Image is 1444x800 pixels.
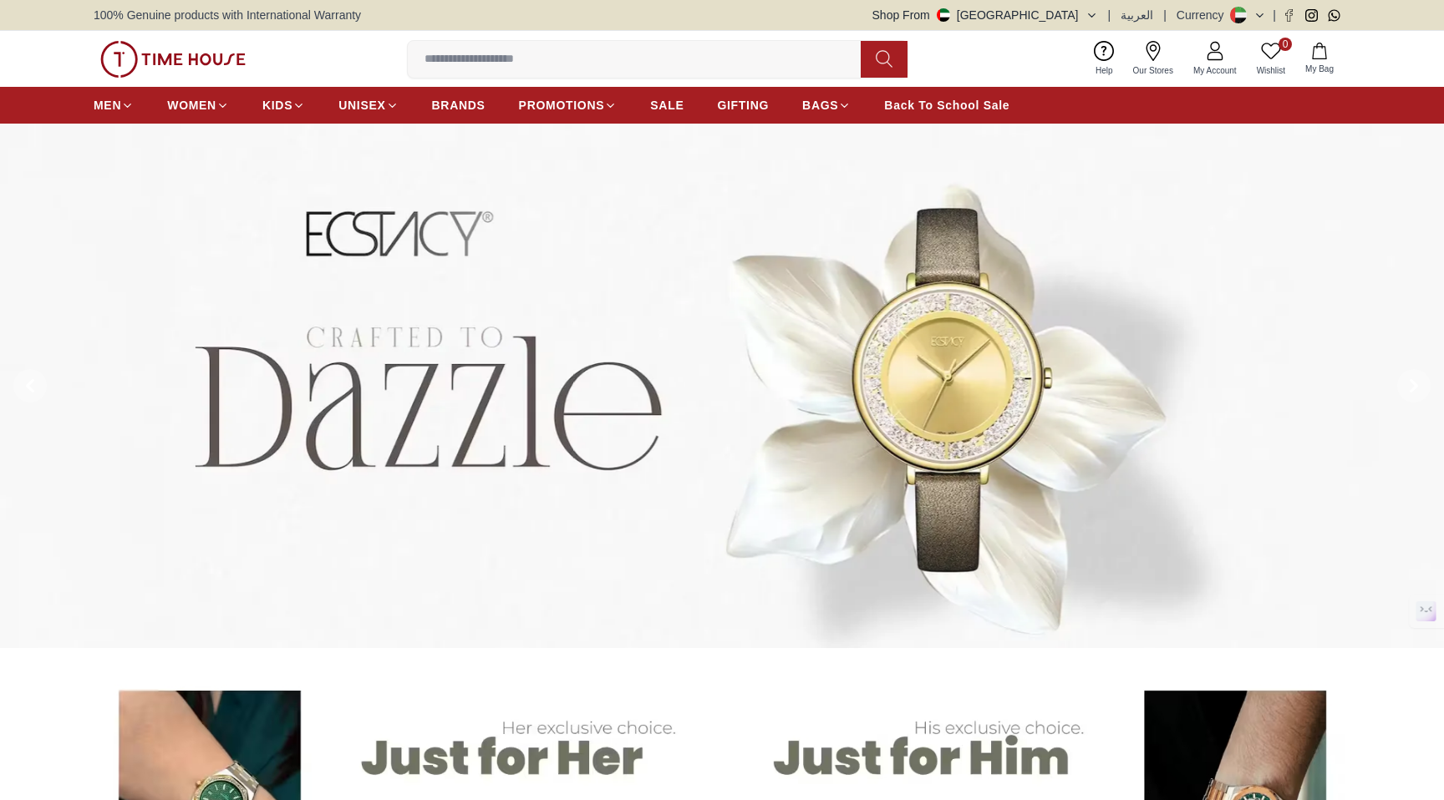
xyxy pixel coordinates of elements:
[1089,64,1120,77] span: Help
[1305,9,1318,22] a: Instagram
[717,90,769,120] a: GIFTING
[1126,64,1180,77] span: Our Stores
[167,97,216,114] span: WOMEN
[519,97,605,114] span: PROMOTIONS
[338,97,385,114] span: UNISEX
[1247,38,1295,80] a: 0Wishlist
[1086,38,1123,80] a: Help
[802,97,838,114] span: BAGS
[432,90,486,120] a: BRANDS
[937,8,950,22] img: United Arab Emirates
[1250,64,1292,77] span: Wishlist
[1299,63,1340,75] span: My Bag
[884,97,1009,114] span: Back To School Sale
[1108,7,1111,23] span: |
[94,90,134,120] a: MEN
[1163,7,1167,23] span: |
[1123,38,1183,80] a: Our Stores
[1273,7,1276,23] span: |
[1177,7,1231,23] div: Currency
[1295,39,1344,78] button: My Bag
[1279,38,1292,51] span: 0
[1283,9,1295,22] a: Facebook
[262,97,292,114] span: KIDS
[884,90,1009,120] a: Back To School Sale
[167,90,229,120] a: WOMEN
[94,7,361,23] span: 100% Genuine products with International Warranty
[1121,7,1153,23] button: العربية
[432,97,486,114] span: BRANDS
[802,90,851,120] a: BAGS
[1328,9,1340,22] a: Whatsapp
[519,90,618,120] a: PROMOTIONS
[872,7,1098,23] button: Shop From[GEOGRAPHIC_DATA]
[338,90,398,120] a: UNISEX
[262,90,305,120] a: KIDS
[650,90,684,120] a: SALE
[100,41,246,78] img: ...
[717,97,769,114] span: GIFTING
[1187,64,1243,77] span: My Account
[650,97,684,114] span: SALE
[94,97,121,114] span: MEN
